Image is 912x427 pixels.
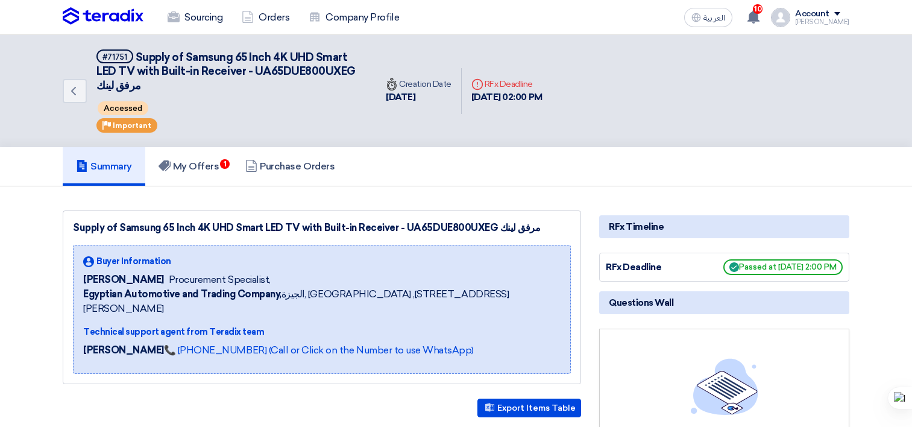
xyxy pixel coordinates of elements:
[795,9,829,19] div: Account
[299,4,409,31] a: Company Profile
[76,160,132,172] h5: Summary
[169,273,271,287] span: Procurement Specialist,
[145,147,233,186] a: My Offers1
[232,147,348,186] a: Purchase Orders
[83,273,164,287] span: [PERSON_NAME]
[795,19,849,25] div: [PERSON_NAME]
[386,78,451,90] div: Creation Date
[98,101,148,115] span: Accessed
[63,7,143,25] img: Teradix logo
[164,344,474,356] a: 📞 [PHONE_NUMBER] (Call or Click on the Number to use WhatsApp)
[96,49,362,93] h5: Supply of Samsung 65 Inch 4K UHD Smart LED TV with Built-in Receiver - UA65DUE800UXEG مرفق لينك
[159,160,219,172] h5: My Offers
[83,287,561,316] span: الجيزة, [GEOGRAPHIC_DATA] ,[STREET_ADDRESS][PERSON_NAME]
[158,4,232,31] a: Sourcing
[471,78,542,90] div: RFx Deadline
[102,53,127,61] div: #71751
[83,326,561,338] div: Technical support agent from Teradix team
[73,221,571,235] div: Supply of Samsung 65 Inch 4K UHD Smart LED TV with Built-in Receiver - UA65DUE800UXEG مرفق لينك
[771,8,790,27] img: profile_test.png
[63,147,145,186] a: Summary
[753,4,763,14] span: 10
[703,14,725,22] span: العربية
[471,90,542,104] div: [DATE] 02:00 PM
[96,51,356,92] span: Supply of Samsung 65 Inch 4K UHD Smart LED TV with Built-in Receiver - UA65DUE800UXEG مرفق لينك
[83,344,164,356] strong: [PERSON_NAME]
[220,159,230,169] span: 1
[96,255,171,268] span: Buyer Information
[684,8,732,27] button: العربية
[477,399,581,417] button: Export Items Table
[609,296,673,309] span: Questions Wall
[723,259,843,275] span: Passed at [DATE] 2:00 PM
[245,160,335,172] h5: Purchase Orders
[606,261,696,274] div: RFx Deadline
[386,90,451,104] div: [DATE]
[599,215,849,238] div: RFx Timeline
[113,121,151,130] span: Important
[691,358,758,415] img: empty_state_list.svg
[232,4,299,31] a: Orders
[83,288,281,300] b: Egyptian Automotive and Trading Company,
